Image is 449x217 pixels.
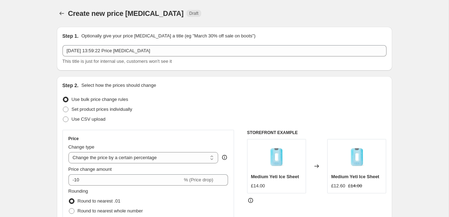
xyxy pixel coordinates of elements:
[78,208,143,213] span: Round to nearest whole number
[251,182,265,189] div: £14.00
[62,82,79,89] h2: Step 2.
[68,167,112,172] span: Price change amount
[72,107,132,112] span: Set product prices individually
[62,45,387,56] input: 30% off holiday sale
[184,177,213,182] span: % (Price drop)
[68,136,79,141] h3: Price
[331,174,379,179] span: Medium Yeti Ice Sheet
[221,154,228,161] div: help
[331,182,345,189] div: £12.60
[78,198,120,204] span: Round to nearest .01
[247,130,387,135] h6: STOREFRONT EXAMPLE
[72,116,106,122] span: Use CSV upload
[57,8,67,18] button: Price change jobs
[343,143,371,171] img: YETI_Thin_Ice_M_Front_1181_abef93b7-f548-4c6f-9eae-fbedd3b95fe9_80x.webp
[72,97,128,102] span: Use bulk price change rules
[262,143,291,171] img: YETI_Thin_Ice_M_Front_1181_abef93b7-f548-4c6f-9eae-fbedd3b95fe9_80x.webp
[68,10,184,17] span: Create new price [MEDICAL_DATA]
[81,82,156,89] p: Select how the prices should change
[251,174,299,179] span: Medium Yeti Ice Sheet
[81,32,255,40] p: Optionally give your price [MEDICAL_DATA] a title (eg "March 30% off sale on boots")
[348,182,362,189] strike: £14.00
[62,59,172,64] span: This title is just for internal use, customers won't see it
[68,174,182,186] input: -15
[68,144,95,150] span: Change type
[189,11,198,16] span: Draft
[62,32,79,40] h2: Step 1.
[68,188,88,194] span: Rounding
